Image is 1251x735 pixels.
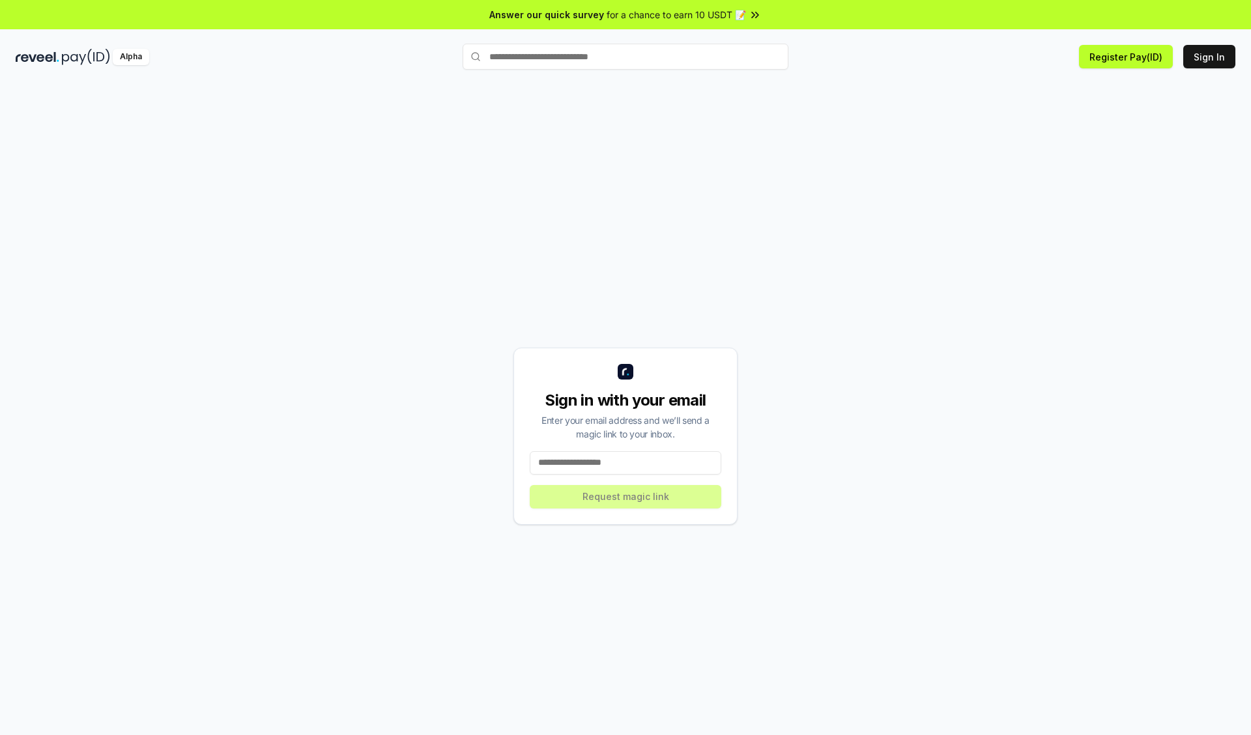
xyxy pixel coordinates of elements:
div: Alpha [113,49,149,65]
img: pay_id [62,49,110,65]
button: Register Pay(ID) [1079,45,1173,68]
img: reveel_dark [16,49,59,65]
button: Sign In [1183,45,1235,68]
span: for a chance to earn 10 USDT 📝 [607,8,746,21]
div: Sign in with your email [530,390,721,411]
img: logo_small [618,364,633,380]
div: Enter your email address and we’ll send a magic link to your inbox. [530,413,721,441]
span: Answer our quick survey [489,8,604,21]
